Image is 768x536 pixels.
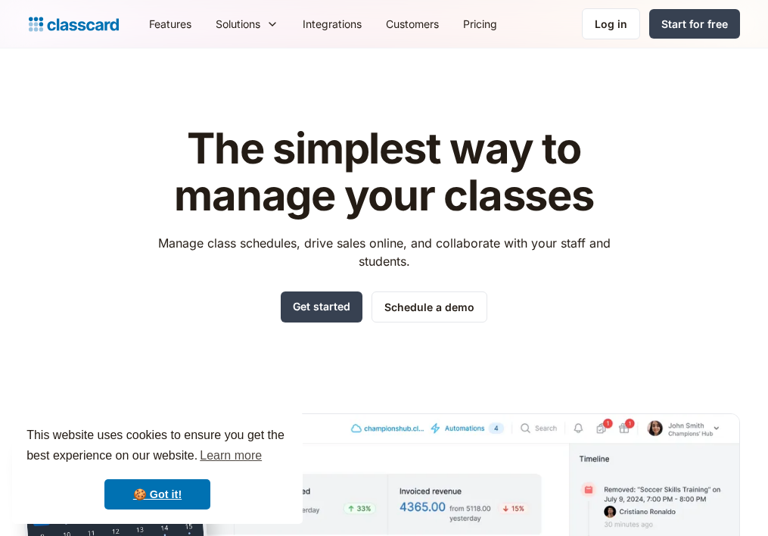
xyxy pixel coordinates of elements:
[372,291,487,323] a: Schedule a demo
[582,8,640,39] a: Log in
[451,7,509,41] a: Pricing
[144,126,624,219] h1: The simplest way to manage your classes
[197,444,264,467] a: learn more about cookies
[144,234,624,270] p: Manage class schedules, drive sales online, and collaborate with your staff and students.
[281,291,362,323] a: Get started
[204,7,291,41] div: Solutions
[104,479,210,510] a: dismiss cookie message
[291,7,374,41] a: Integrations
[12,412,303,524] div: cookieconsent
[595,16,627,32] div: Log in
[661,16,728,32] div: Start for free
[216,16,260,32] div: Solutions
[374,7,451,41] a: Customers
[26,426,288,467] span: This website uses cookies to ensure you get the best experience on our website.
[649,9,740,39] a: Start for free
[29,14,119,35] a: home
[137,7,204,41] a: Features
